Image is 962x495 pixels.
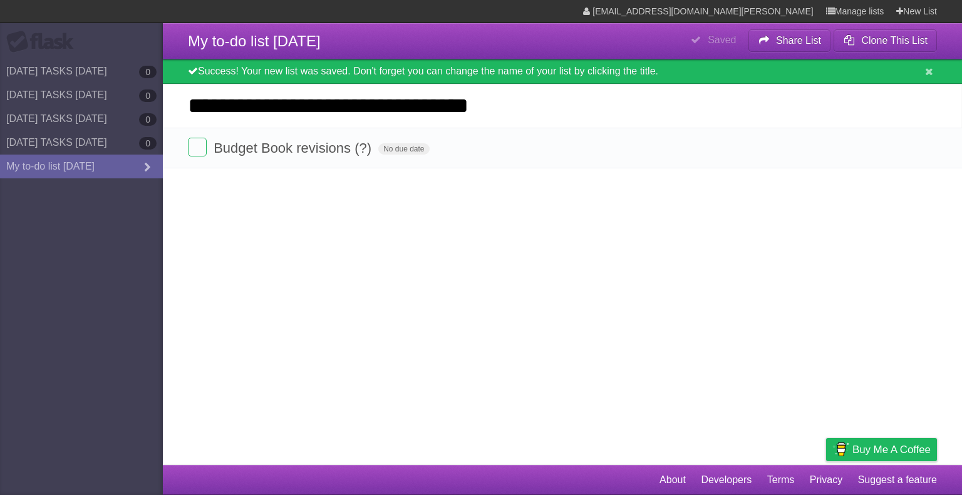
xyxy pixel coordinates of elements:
[810,468,842,492] a: Privacy
[826,438,937,461] a: Buy me a coffee
[767,468,795,492] a: Terms
[852,439,931,461] span: Buy me a coffee
[659,468,686,492] a: About
[139,66,157,78] b: 0
[378,143,429,155] span: No due date
[834,29,937,52] button: Clone This List
[776,35,821,46] b: Share List
[748,29,831,52] button: Share List
[214,140,375,156] span: Budget Book revisions (?)
[139,113,157,126] b: 0
[861,35,928,46] b: Clone This List
[701,468,752,492] a: Developers
[858,468,937,492] a: Suggest a feature
[188,33,321,49] span: My to-do list [DATE]
[139,137,157,150] b: 0
[139,89,157,102] b: 0
[188,138,207,156] label: Done
[163,59,962,84] div: Success! Your new list was saved. Don't forget you can change the name of your list by clicking t...
[6,31,81,53] div: Flask
[708,34,736,45] b: Saved
[832,439,849,460] img: Buy me a coffee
